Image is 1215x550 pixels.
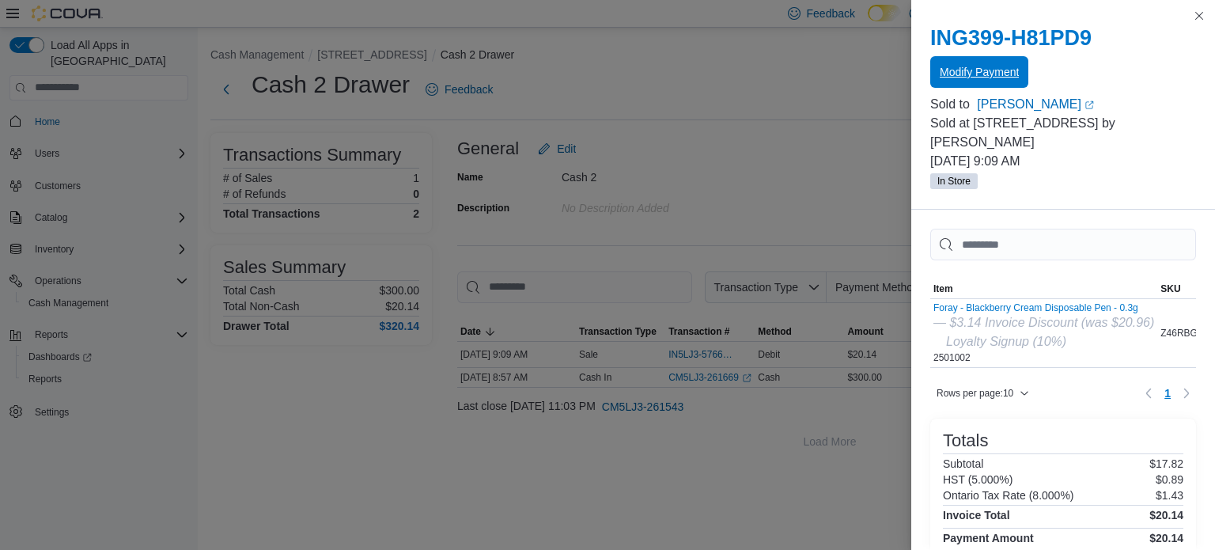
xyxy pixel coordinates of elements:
button: Previous page [1139,384,1158,403]
h4: Invoice Total [943,509,1010,522]
p: [DATE] 9:09 AM [930,152,1196,171]
svg: External link [1084,101,1094,110]
h6: Subtotal [943,457,983,470]
p: $1.43 [1156,489,1183,502]
p: Sold at [STREET_ADDRESS] by [PERSON_NAME] [930,114,1196,152]
i: Loyalty Signup (10%) [946,335,1066,348]
input: This is a search bar. As you type, the results lower in the page will automatically filter. [930,229,1196,260]
h4: $20.14 [1149,509,1183,522]
button: Modify Payment [930,56,1028,88]
div: 2501002 [933,302,1154,364]
button: Page 1 of 1 [1158,381,1177,406]
p: $17.82 [1149,457,1183,470]
button: Rows per page:10 [930,384,1035,403]
ul: Pagination for table: MemoryTable from EuiInMemoryTable [1158,381,1177,406]
h6: HST (5.000%) [943,473,1012,486]
span: Item [933,283,953,295]
a: [PERSON_NAME]External link [977,95,1196,114]
h6: Ontario Tax Rate (8.000%) [943,489,1074,502]
span: Z46RBGB7 [1160,327,1209,339]
span: 1 [1164,385,1171,401]
span: Rows per page : 10 [937,387,1013,400]
span: In Store [930,173,978,189]
p: $0.89 [1156,473,1183,486]
button: Close this dialog [1190,6,1209,25]
h4: $20.14 [1149,532,1183,544]
button: Foray - Blackberry Cream Disposable Pen - 0.3g [933,302,1154,313]
h3: Totals [943,431,988,450]
div: Sold to [930,95,974,114]
button: Item [930,279,1157,298]
h4: Payment Amount [943,532,1034,544]
div: — $3.14 Invoice Discount (was $20.96) [933,313,1154,332]
span: In Store [937,174,971,188]
button: SKU [1157,279,1212,298]
h2: ING399-H81PD9 [930,25,1196,51]
button: Next page [1177,384,1196,403]
span: SKU [1160,283,1180,295]
nav: Pagination for table: MemoryTable from EuiInMemoryTable [1139,381,1196,406]
span: Modify Payment [940,64,1019,80]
